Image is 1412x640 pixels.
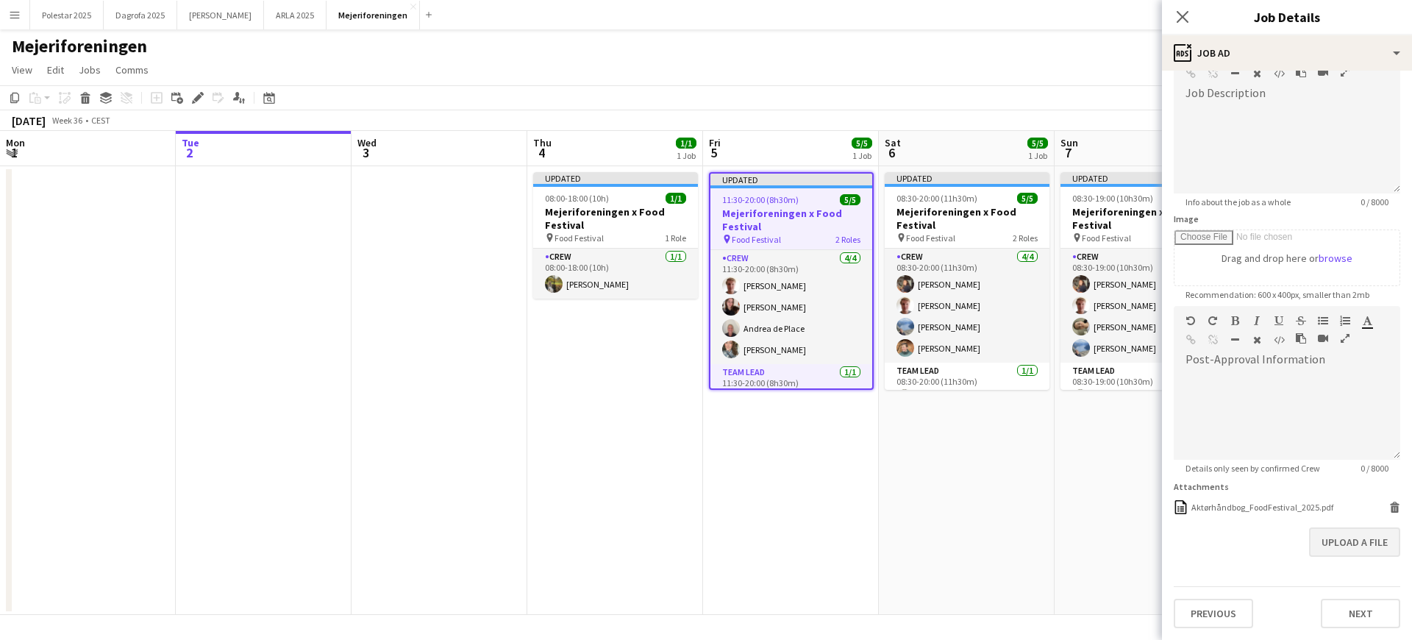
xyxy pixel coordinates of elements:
span: Fri [709,136,721,149]
button: Fullscreen [1340,333,1350,344]
h1: Mejeriforeningen [12,35,147,57]
div: 1 Job [677,150,696,161]
span: 1/1 [676,138,696,149]
span: 4 [531,144,552,161]
a: View [6,60,38,79]
button: Horizontal Line [1230,334,1240,346]
h3: Mejeriforeningen x Food Festival [1060,205,1225,232]
button: HTML Code [1274,68,1284,79]
span: Mon [6,136,25,149]
span: Recommendation: 600 x 400px, smaller than 2mb [1174,289,1381,300]
span: 7 [1058,144,1078,161]
div: 1 Job [852,150,871,161]
app-job-card: Updated08:30-20:00 (11h30m)5/5Mejeriforeningen x Food Festival Food Festival2 RolesCrew4/408:30-2... [885,172,1049,390]
app-card-role: Crew4/408:30-20:00 (11h30m)[PERSON_NAME][PERSON_NAME][PERSON_NAME][PERSON_NAME] [885,249,1049,363]
button: Upload a file [1309,527,1400,557]
span: Comms [115,63,149,77]
div: Updated [885,172,1049,184]
a: Comms [110,60,154,79]
div: [DATE] [12,113,46,128]
span: 6 [883,144,901,161]
div: 1 Job [1028,150,1047,161]
span: Food Festival [732,234,781,245]
button: Dagrofa 2025 [104,1,177,29]
app-job-card: Updated08:00-18:00 (10h)1/1Mejeriforeningen x Food Festival Food Festival1 RoleCrew1/108:00-18:00... [533,172,698,299]
span: Details only seen by confirmed Crew [1174,463,1332,474]
app-card-role: Team Lead1/108:30-19:00 (10h30m) [1060,363,1225,413]
button: Next [1321,599,1400,628]
button: Clear Formatting [1252,334,1262,346]
span: 2 Roles [835,234,860,245]
span: Sun [1060,136,1078,149]
app-card-role: Team Lead1/111:30-20:00 (8h30m) [710,364,872,414]
span: Edit [47,63,64,77]
span: 11:30-20:00 (8h30m) [722,194,799,205]
button: Redo [1208,315,1218,327]
div: Updated [710,174,872,185]
div: Job Ad [1162,35,1412,71]
button: Insert video [1318,333,1328,344]
app-job-card: Updated08:30-19:00 (10h30m)5/5Mejeriforeningen x Food Festival Food Festival2 RolesCrew4/408:30-1... [1060,172,1225,390]
button: Horizontal Line [1230,68,1240,79]
div: Updated [533,172,698,184]
span: 2 [179,144,199,161]
span: 0 / 8000 [1349,196,1400,207]
app-card-role: Team Lead1/108:30-20:00 (11h30m) [885,363,1049,413]
span: Tue [182,136,199,149]
span: Thu [533,136,552,149]
button: Clear Formatting [1252,68,1262,79]
button: Undo [1185,315,1196,327]
span: 1/1 [666,193,686,204]
button: HTML Code [1274,334,1284,346]
button: ARLA 2025 [264,1,327,29]
div: CEST [91,115,110,126]
span: Info about the job as a whole [1174,196,1302,207]
button: Unordered List [1318,315,1328,327]
button: Text Color [1362,315,1372,327]
span: Sat [885,136,901,149]
span: Week 36 [49,115,85,126]
span: 08:30-20:00 (11h30m) [896,193,977,204]
span: Wed [357,136,377,149]
div: Aktørhåndbog_FoodFestival_2025.pdf [1191,502,1333,513]
button: Italic [1252,315,1262,327]
button: Paste as plain text [1296,333,1306,344]
span: 5/5 [852,138,872,149]
button: Ordered List [1340,315,1350,327]
span: 3 [355,144,377,161]
h3: Mejeriforeningen x Food Festival [533,205,698,232]
span: 1 [4,144,25,161]
label: Attachments [1174,481,1229,492]
span: Food Festival [906,232,955,243]
button: Strikethrough [1296,315,1306,327]
app-job-card: Updated11:30-20:00 (8h30m)5/5Mejeriforeningen x Food Festival Food Festival2 RolesCrew4/411:30-20... [709,172,874,390]
span: 2 Roles [1013,232,1038,243]
span: 1 Role [665,232,686,243]
span: 5 [707,144,721,161]
span: 5/5 [1017,193,1038,204]
button: Polestar 2025 [30,1,104,29]
button: Fullscreen [1340,66,1350,78]
button: Insert video [1318,66,1328,78]
h3: Mejeriforeningen x Food Festival [710,207,872,233]
h3: Job Details [1162,7,1412,26]
span: 0 / 8000 [1349,463,1400,474]
app-card-role: Crew1/108:00-18:00 (10h)[PERSON_NAME] [533,249,698,299]
span: 5/5 [1027,138,1048,149]
div: Updated [1060,172,1225,184]
button: Previous [1174,599,1253,628]
button: Mejeriforeningen [327,1,420,29]
app-card-role: Crew4/411:30-20:00 (8h30m)[PERSON_NAME][PERSON_NAME]Andrea de Place[PERSON_NAME] [710,250,872,364]
h3: Mejeriforeningen x Food Festival [885,205,1049,232]
button: [PERSON_NAME] [177,1,264,29]
a: Edit [41,60,70,79]
span: Food Festival [1082,232,1131,243]
span: Jobs [79,63,101,77]
span: 08:30-19:00 (10h30m) [1072,193,1153,204]
a: Jobs [73,60,107,79]
span: Food Festival [555,232,604,243]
